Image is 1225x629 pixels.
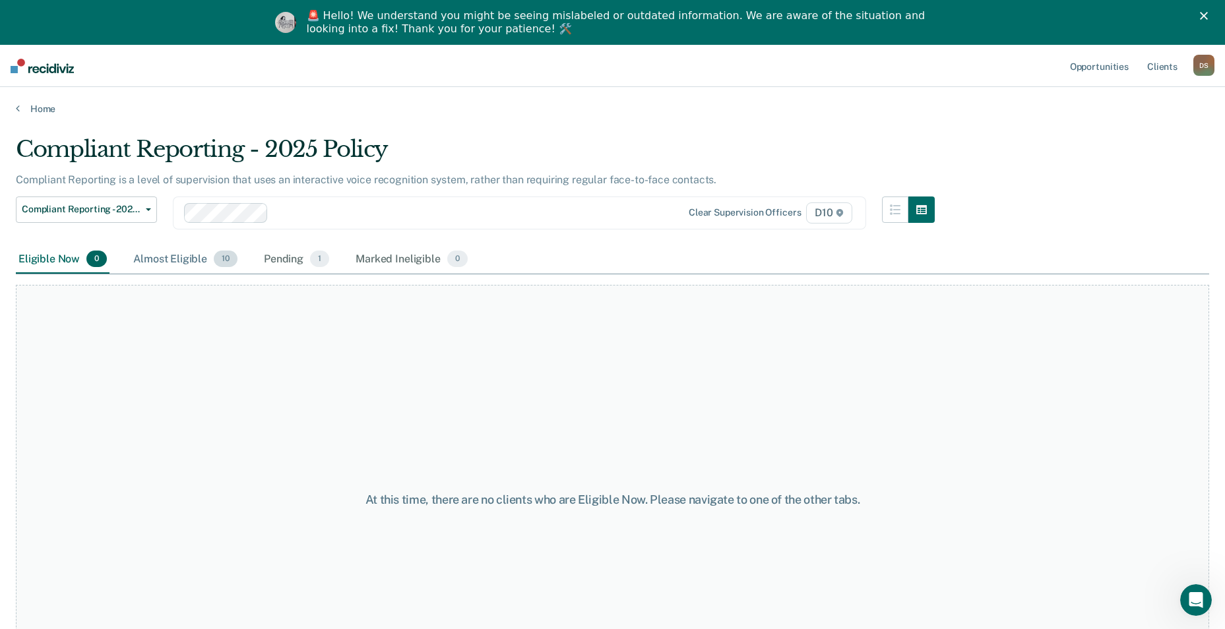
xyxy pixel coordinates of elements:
button: Compliant Reporting - 2025 Policy [16,196,157,223]
div: Close [1200,12,1213,20]
div: Marked Ineligible0 [353,245,470,274]
p: Compliant Reporting is a level of supervision that uses an interactive voice recognition system, ... [16,173,716,186]
div: At this time, there are no clients who are Eligible Now. Please navigate to one of the other tabs. [315,493,911,507]
a: Opportunities [1067,45,1131,87]
div: Almost Eligible10 [131,245,240,274]
div: Pending1 [261,245,332,274]
span: 0 [447,251,468,268]
span: 0 [86,251,107,268]
span: 1 [310,251,329,268]
div: 🚨 Hello! We understand you might be seeing mislabeled or outdated information. We are aware of th... [307,9,929,36]
div: Clear supervision officers [689,207,801,218]
a: Clients [1145,45,1180,87]
img: Profile image for Kim [275,12,296,33]
span: D10 [806,202,852,224]
span: Compliant Reporting - 2025 Policy [22,204,141,215]
img: Recidiviz [11,59,74,73]
a: Home [16,103,1209,115]
div: D S [1193,55,1214,76]
div: Compliant Reporting - 2025 Policy [16,136,935,173]
button: DS [1193,55,1214,76]
span: 10 [214,251,237,268]
div: Eligible Now0 [16,245,110,274]
iframe: Intercom live chat [1180,584,1212,616]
